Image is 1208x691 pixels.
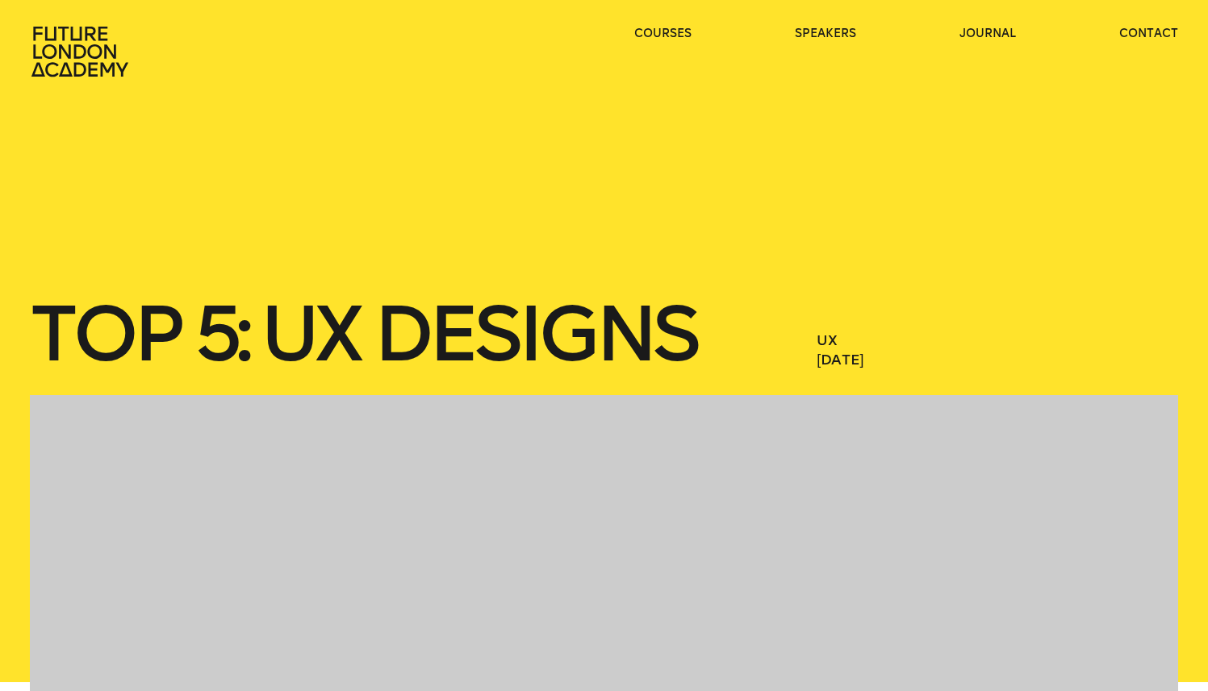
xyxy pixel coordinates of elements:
span: [DATE] [817,350,998,369]
a: journal [959,26,1016,42]
a: contact [1119,26,1178,42]
a: courses [634,26,692,42]
a: speakers [795,26,856,42]
a: UX [817,331,837,349]
h1: TOP 5: UX Designs [30,298,696,369]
